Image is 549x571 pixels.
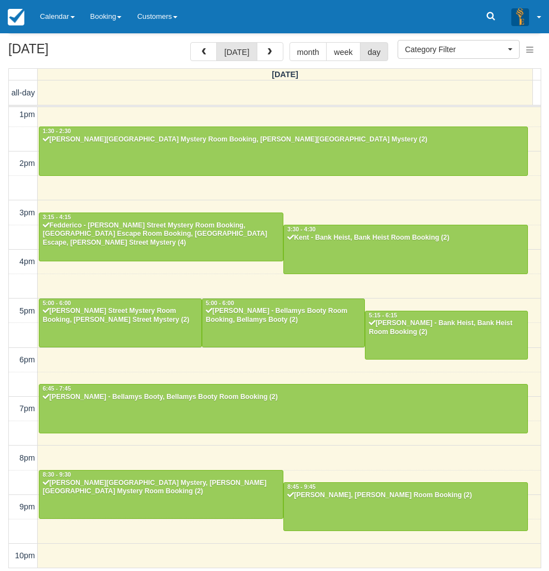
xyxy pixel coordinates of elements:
span: 3:15 - 4:15 [43,214,71,220]
span: 1:30 - 2:30 [43,128,71,134]
img: A3 [511,8,529,26]
a: 3:30 - 4:30Kent - Bank Heist, Bank Heist Room Booking (2) [283,225,528,274]
span: 10pm [15,551,35,560]
span: 1pm [19,110,35,119]
div: [PERSON_NAME] - Bank Heist, Bank Heist Room Booking (2) [368,319,525,337]
div: Fedderico - [PERSON_NAME] Street Mystery Room Booking, [GEOGRAPHIC_DATA] Escape Room Booking, [GE... [42,221,280,248]
img: checkfront-main-nav-mini-logo.png [8,9,24,26]
span: 4pm [19,257,35,266]
a: 5:15 - 6:15[PERSON_NAME] - Bank Heist, Bank Heist Room Booking (2) [365,311,528,360]
div: [PERSON_NAME], [PERSON_NAME] Room Booking (2) [287,491,525,500]
span: 7pm [19,404,35,413]
span: 5:00 - 6:00 [206,300,234,306]
div: [PERSON_NAME][GEOGRAPHIC_DATA] Mystery Room Booking, [PERSON_NAME][GEOGRAPHIC_DATA] Mystery (2) [42,135,525,144]
span: 9pm [19,502,35,511]
a: 5:00 - 6:00[PERSON_NAME] Street Mystery Room Booking, [PERSON_NAME] Street Mystery (2) [39,299,202,347]
span: 6pm [19,355,35,364]
span: 8:45 - 9:45 [287,484,316,490]
span: 5:15 - 6:15 [369,312,397,319]
span: 3pm [19,208,35,217]
div: [PERSON_NAME] Street Mystery Room Booking, [PERSON_NAME] Street Mystery (2) [42,307,199,325]
h2: [DATE] [8,42,149,63]
div: Kent - Bank Heist, Bank Heist Room Booking (2) [287,234,525,242]
a: 6:45 - 7:45[PERSON_NAME] - Bellamys Booty, Bellamys Booty Room Booking (2) [39,384,528,433]
button: [DATE] [216,42,257,61]
a: 3:15 - 4:15Fedderico - [PERSON_NAME] Street Mystery Room Booking, [GEOGRAPHIC_DATA] Escape Room B... [39,213,283,261]
button: day [360,42,388,61]
span: 8:30 - 9:30 [43,472,71,478]
span: 2pm [19,159,35,168]
span: all-day [12,88,35,97]
a: 5:00 - 6:00[PERSON_NAME] - Bellamys Booty Room Booking, Bellamys Booty (2) [202,299,365,347]
span: 5pm [19,306,35,315]
a: 1:30 - 2:30[PERSON_NAME][GEOGRAPHIC_DATA] Mystery Room Booking, [PERSON_NAME][GEOGRAPHIC_DATA] My... [39,127,528,175]
span: 6:45 - 7:45 [43,386,71,392]
span: [DATE] [272,70,298,79]
span: 3:30 - 4:30 [287,226,316,233]
a: 8:45 - 9:45[PERSON_NAME], [PERSON_NAME] Room Booking (2) [283,482,528,531]
span: 5:00 - 6:00 [43,300,71,306]
button: Category Filter [398,40,520,59]
div: [PERSON_NAME][GEOGRAPHIC_DATA] Mystery, [PERSON_NAME][GEOGRAPHIC_DATA] Mystery Room Booking (2) [42,479,280,497]
button: week [326,42,360,61]
button: month [289,42,327,61]
span: Category Filter [405,44,505,55]
span: 8pm [19,453,35,462]
a: 8:30 - 9:30[PERSON_NAME][GEOGRAPHIC_DATA] Mystery, [PERSON_NAME][GEOGRAPHIC_DATA] Mystery Room Bo... [39,470,283,519]
div: [PERSON_NAME] - Bellamys Booty Room Booking, Bellamys Booty (2) [205,307,362,325]
div: [PERSON_NAME] - Bellamys Booty, Bellamys Booty Room Booking (2) [42,393,525,402]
